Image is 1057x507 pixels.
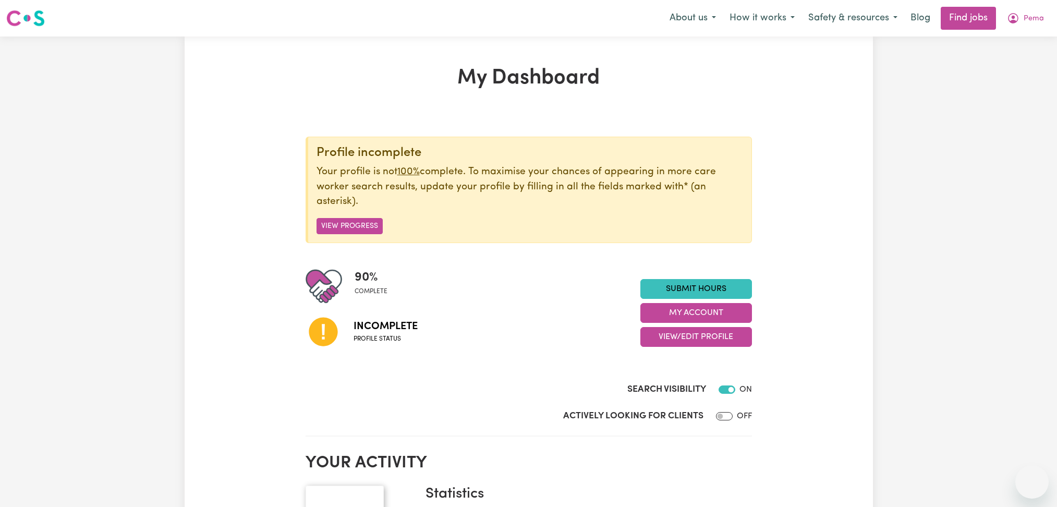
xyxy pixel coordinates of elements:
div: Profile incomplete [317,146,743,161]
button: My Account [1000,7,1051,29]
span: 90 % [355,268,387,287]
button: About us [663,7,723,29]
button: View Progress [317,218,383,234]
u: 100% [397,167,420,177]
span: complete [355,287,387,296]
a: Blog [904,7,937,30]
span: Pema [1024,13,1044,25]
span: OFF [737,412,752,420]
h2: Your activity [306,453,752,473]
button: My Account [640,303,752,323]
button: Safety & resources [801,7,904,29]
a: Find jobs [941,7,996,30]
img: Careseekers logo [6,9,45,28]
button: View/Edit Profile [640,327,752,347]
a: Careseekers logo [6,6,45,30]
h1: My Dashboard [306,66,752,91]
span: Profile status [354,334,418,344]
span: Incomplete [354,319,418,334]
p: Your profile is not complete. To maximise your chances of appearing in more care worker search re... [317,165,743,210]
a: Submit Hours [640,279,752,299]
span: ON [739,385,752,394]
h3: Statistics [426,486,744,503]
button: How it works [723,7,801,29]
iframe: Button to launch messaging window [1015,465,1049,499]
label: Search Visibility [627,383,706,396]
div: Profile completeness: 90% [355,268,396,305]
label: Actively Looking for Clients [563,409,703,423]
